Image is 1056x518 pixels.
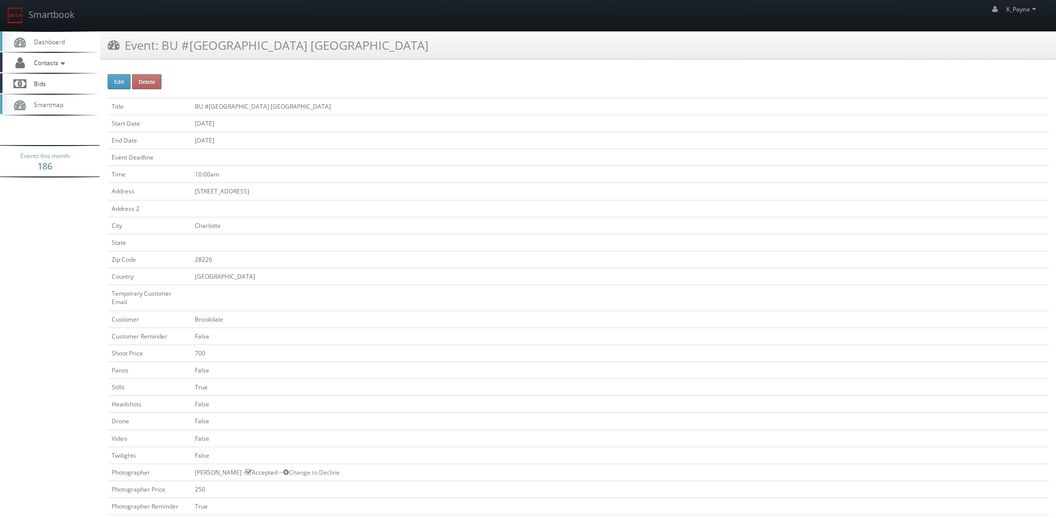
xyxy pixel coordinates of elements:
[108,132,191,149] td: End Date
[108,234,191,251] td: State
[29,100,63,109] span: Smartmap
[191,447,1049,464] td: False
[108,361,191,378] td: Panos
[108,328,191,345] td: Customer Reminder
[283,468,340,477] a: Change to Decline
[191,115,1049,132] td: [DATE]
[29,37,65,46] span: Dashboard
[191,132,1049,149] td: [DATE]
[37,160,52,172] strong: 186
[191,98,1049,115] td: BU #[GEOGRAPHIC_DATA] [GEOGRAPHIC_DATA]
[108,268,191,285] td: Country
[108,498,191,515] td: Photographer Reminder
[132,74,161,89] button: Delete
[191,481,1049,498] td: 250
[108,447,191,464] td: Twilights
[191,430,1049,447] td: False
[191,379,1049,396] td: True
[29,58,67,67] span: Contacts
[108,115,191,132] td: Start Date
[29,79,46,88] span: Bids
[191,361,1049,378] td: False
[108,413,191,430] td: Drone
[108,166,191,183] td: Time
[108,345,191,361] td: Shoot Price
[191,251,1049,268] td: 28226
[191,268,1049,285] td: [GEOGRAPHIC_DATA]
[108,36,429,54] h3: Event: BU #[GEOGRAPHIC_DATA] [GEOGRAPHIC_DATA]
[191,183,1049,200] td: [STREET_ADDRESS]
[191,498,1049,515] td: True
[108,464,191,481] td: Photographer
[191,166,1049,183] td: 10:00am
[191,464,1049,481] td: [PERSON_NAME] - Accepted --
[108,481,191,498] td: Photographer Price
[108,430,191,447] td: Video
[191,413,1049,430] td: False
[108,217,191,234] td: City
[20,151,70,161] span: Events this month
[108,200,191,217] td: Address 2
[108,149,191,166] td: Event Deadline
[108,311,191,328] td: Customer
[108,396,191,413] td: Headshots
[108,379,191,396] td: Stills
[1006,5,1039,13] span: K_Payne
[108,285,191,311] td: Temporary Customer Email
[108,183,191,200] td: Address
[191,311,1049,328] td: Brookdale
[108,74,131,89] button: Edit
[191,328,1049,345] td: False
[108,251,191,268] td: Zip Code
[191,217,1049,234] td: Charlotte
[191,396,1049,413] td: False
[108,98,191,115] td: Title
[7,7,23,23] img: smartbook-logo.png
[191,345,1049,361] td: 700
